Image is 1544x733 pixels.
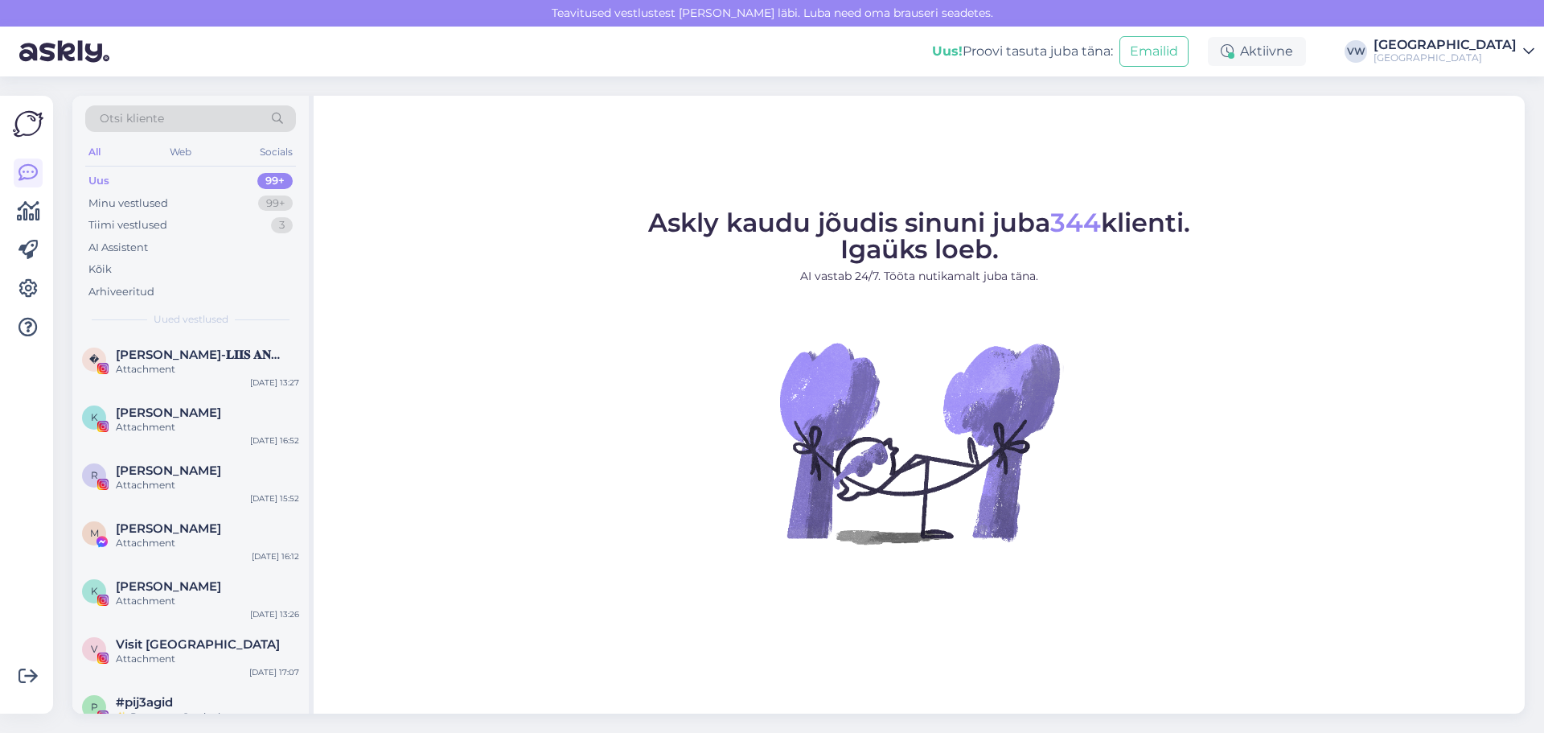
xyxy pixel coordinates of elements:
div: 99+ [258,196,293,212]
div: Attachment [116,420,299,434]
span: Karin Blande [116,579,221,594]
div: [GEOGRAPHIC_DATA] [1374,39,1517,51]
div: [DATE] 15:52 [250,492,299,504]
div: Tiimi vestlused [88,217,167,233]
span: Uued vestlused [154,312,228,327]
div: Attachment [116,652,299,666]
div: 3 [271,217,293,233]
img: Askly Logo [13,109,43,139]
a: [GEOGRAPHIC_DATA][GEOGRAPHIC_DATA] [1374,39,1534,64]
button: Emailid [1119,36,1189,67]
div: Attachment [116,536,299,550]
span: 344 [1050,207,1101,238]
div: Minu vestlused [88,196,168,212]
p: AI vastab 24/7. Tööta nutikamalt juba täna. [648,268,1190,285]
span: Visit Pärnu [116,637,280,652]
span: R [91,469,98,481]
div: Proovi tasuta juba täna: [932,42,1113,61]
div: Aktiivne [1208,37,1306,66]
div: Attachment [116,478,299,492]
span: #pij3agid [116,695,173,710]
div: [DATE] 16:12 [252,550,299,562]
span: p [91,701,98,713]
span: Otsi kliente [100,110,164,127]
div: Kõik [88,261,112,278]
div: [DATE] 13:27 [250,377,299,389]
div: All [85,142,104,163]
span: � [89,353,99,365]
div: [DATE] 16:52 [250,434,299,447]
div: Attachment [116,594,299,608]
span: Mohsin Mia [116,521,221,536]
div: Uus [88,173,109,189]
div: Web [166,142,195,163]
span: Katri Kägo [116,406,221,420]
div: AI Assistent [88,240,148,256]
span: K [91,585,98,597]
span: 𝐀𝐍𝐍𝐀-𝐋𝐈𝐈𝐒 𝐀𝐍𝐍𝐔𝐒 [116,348,283,362]
img: No Chat active [774,298,1064,587]
div: [DATE] 13:26 [250,608,299,620]
div: 99+ [257,173,293,189]
div: [DATE] 17:07 [249,666,299,678]
span: V [91,643,97,655]
div: Arhiveeritud [88,284,154,300]
span: Raili Roosmaa [116,463,221,478]
span: K [91,411,98,423]
div: Socials [257,142,296,163]
div: [GEOGRAPHIC_DATA] [1374,51,1517,64]
span: Askly kaudu jõudis sinuni juba klienti. Igaüks loeb. [648,207,1190,265]
span: M [90,527,99,539]
b: Uus! [932,43,963,59]
div: Attachment [116,362,299,377]
div: VW [1345,40,1367,63]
